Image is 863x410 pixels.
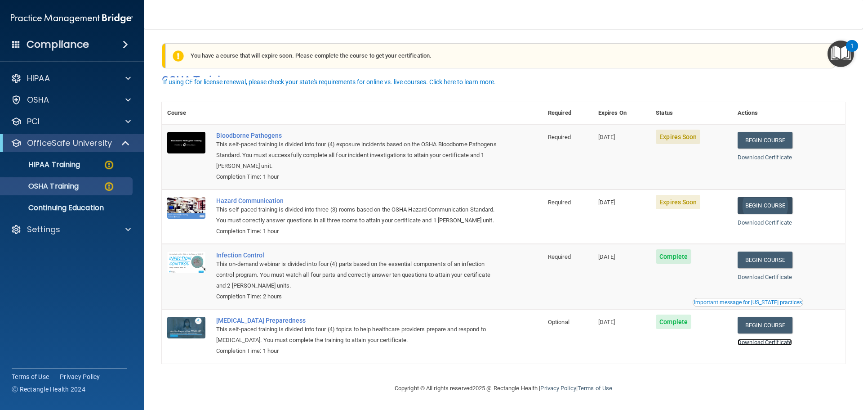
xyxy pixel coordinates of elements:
[6,203,129,212] p: Continuing Education
[540,385,576,392] a: Privacy Policy
[827,41,854,67] button: Open Resource Center, 1 new notification
[656,130,700,144] span: Expires Soon
[12,372,49,381] a: Terms of Use
[738,317,792,333] a: Begin Course
[598,199,615,206] span: [DATE]
[103,181,115,192] img: warning-circle.0cc9ac19.png
[548,253,571,260] span: Required
[707,346,852,382] iframe: Drift Widget Chat Controller
[11,73,131,84] a: HIPAA
[27,95,49,105] p: OSHA
[103,159,115,171] img: warning-circle.0cc9ac19.png
[216,346,498,356] div: Completion Time: 1 hour
[216,291,498,302] div: Completion Time: 2 hours
[339,374,667,403] div: Copyright © All rights reserved 2025 @ Rectangle Health | |
[738,132,792,149] a: Begin Course
[738,274,792,280] a: Download Certificate
[27,138,112,149] p: OfficeSafe University
[27,38,89,51] h4: Compliance
[732,102,845,124] th: Actions
[850,46,854,58] div: 1
[216,324,498,346] div: This self-paced training is divided into four (4) topics to help healthcare providers prepare and...
[27,73,50,84] p: HIPAA
[216,226,498,237] div: Completion Time: 1 hour
[216,252,498,259] a: Infection Control
[216,139,498,171] div: This self-paced training is divided into four (4) exposure incidents based on the OSHA Bloodborne...
[738,252,792,268] a: Begin Course
[548,134,571,140] span: Required
[216,171,498,182] div: Completion Time: 1 hour
[162,74,845,86] h4: OSHA Training
[60,372,100,381] a: Privacy Policy
[6,160,80,169] p: HIPAA Training
[593,102,650,124] th: Expires On
[163,79,496,85] div: If using CE for license renewal, please check your state's requirements for online vs. live cours...
[162,102,211,124] th: Course
[165,43,835,68] div: You have a course that will expire soon. Please complete the course to get your certification.
[216,132,498,139] a: Bloodborne Pathogens
[738,339,792,346] a: Download Certificate
[548,199,571,206] span: Required
[656,249,691,264] span: Complete
[598,253,615,260] span: [DATE]
[216,317,498,324] a: [MEDICAL_DATA] Preparedness
[656,195,700,209] span: Expires Soon
[598,319,615,325] span: [DATE]
[27,224,60,235] p: Settings
[11,138,130,149] a: OfficeSafe University
[27,116,40,127] p: PCI
[656,315,691,329] span: Complete
[11,95,131,105] a: OSHA
[738,219,792,226] a: Download Certificate
[11,116,131,127] a: PCI
[738,154,792,161] a: Download Certificate
[548,319,569,325] span: Optional
[216,204,498,226] div: This self-paced training is divided into three (3) rooms based on the OSHA Hazard Communication S...
[11,224,131,235] a: Settings
[650,102,732,124] th: Status
[693,298,803,307] button: Read this if you are a dental practitioner in the state of CA
[543,102,593,124] th: Required
[216,197,498,204] a: Hazard Communication
[216,259,498,291] div: This on-demand webinar is divided into four (4) parts based on the essential components of an inf...
[694,300,802,305] div: Important message for [US_STATE] practices
[162,77,497,86] button: If using CE for license renewal, please check your state's requirements for online vs. live cours...
[11,9,133,27] img: PMB logo
[6,182,79,191] p: OSHA Training
[738,197,792,214] a: Begin Course
[598,134,615,140] span: [DATE]
[578,385,612,392] a: Terms of Use
[12,385,85,394] span: Ⓒ Rectangle Health 2024
[173,50,184,62] img: exclamation-circle-solid-warning.7ed2984d.png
